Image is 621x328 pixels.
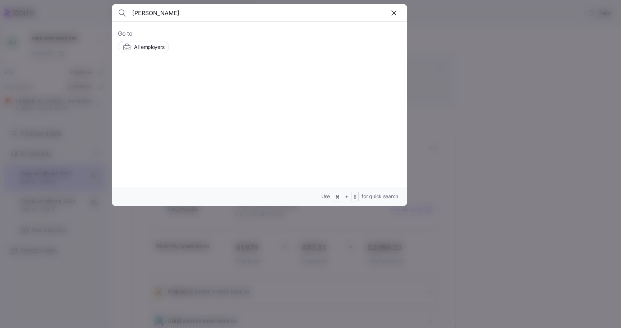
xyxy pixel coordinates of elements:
span: for quick search [362,193,398,200]
span: Use [321,193,330,200]
span: All employers [134,44,164,51]
span: ⌘ [335,194,340,200]
span: B [354,194,356,200]
button: All employers [118,41,169,53]
span: + [345,193,348,200]
span: Go to [118,29,401,38]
